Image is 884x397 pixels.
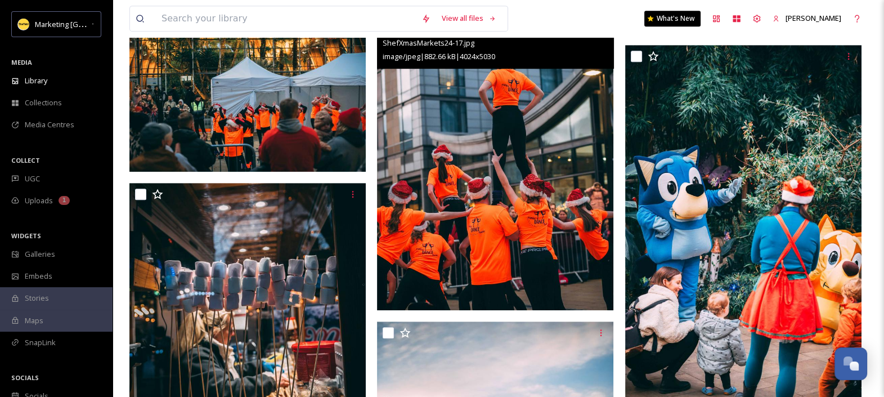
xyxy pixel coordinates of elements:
[383,51,495,61] span: image/jpeg | 882.66 kB | 4024 x 5030
[25,271,52,282] span: Embeds
[129,15,366,172] img: ShefXmasMarkets24-18.jpg
[377,15,613,310] img: ShefXmasMarkets24-17.jpg
[25,337,56,348] span: SnapLink
[59,196,70,205] div: 1
[25,293,49,304] span: Stories
[25,97,62,108] span: Collections
[11,156,40,164] span: COLLECT
[25,119,74,130] span: Media Centres
[383,38,474,48] span: ShefXmasMarkets24-17.jpg
[156,6,416,31] input: Search your library
[25,75,47,86] span: Library
[767,7,847,29] a: [PERSON_NAME]
[11,58,32,66] span: MEDIA
[786,13,841,23] span: [PERSON_NAME]
[436,7,502,29] a: View all files
[834,347,867,380] button: Open Chat
[11,373,39,382] span: SOCIALS
[35,19,142,29] span: Marketing [GEOGRAPHIC_DATA]
[644,11,701,26] a: What's New
[11,231,41,240] span: WIDGETS
[25,195,53,206] span: Uploads
[25,249,55,260] span: Galleries
[25,173,40,184] span: UGC
[25,315,43,326] span: Maps
[18,19,29,30] img: Sheffield%20Sq%20yellow.jpg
